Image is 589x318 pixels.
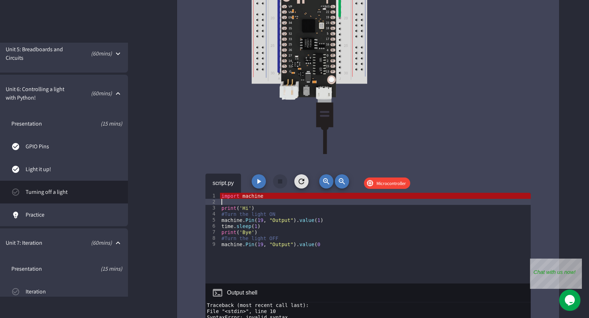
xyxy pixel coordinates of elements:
[26,142,122,151] span: GPIO Pins
[205,241,220,247] div: 9
[205,199,220,205] div: 2
[72,49,112,58] p: ( 60 mins)
[71,120,123,128] span: (15 mins)
[6,239,52,247] span: Unit 7: Iteration
[6,85,73,102] span: Unit 6: Controlling a light with Python!
[26,287,122,296] span: Iteration
[372,180,410,187] span: Microcontroller
[205,174,241,193] div: script.py
[205,193,220,199] div: 1
[71,265,123,273] span: (15 mins)
[26,165,122,174] span: Light it up!
[26,188,122,196] span: Turning off a light
[26,211,122,219] span: Practice
[559,290,582,311] iframe: chat widget
[205,223,220,229] div: 6
[227,288,257,297] div: Output shell
[76,89,112,98] p: ( 60 mins)
[205,229,220,235] div: 7
[205,235,220,241] div: 8
[205,205,220,211] div: 3
[530,259,582,289] iframe: chat widget
[11,265,71,273] span: Presentation
[6,45,69,62] span: Unit 5: Breadboards and Circuits
[55,239,112,247] p: ( 60 mins)
[11,120,71,128] span: Presentation
[205,217,220,223] div: 5
[205,211,220,217] div: 4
